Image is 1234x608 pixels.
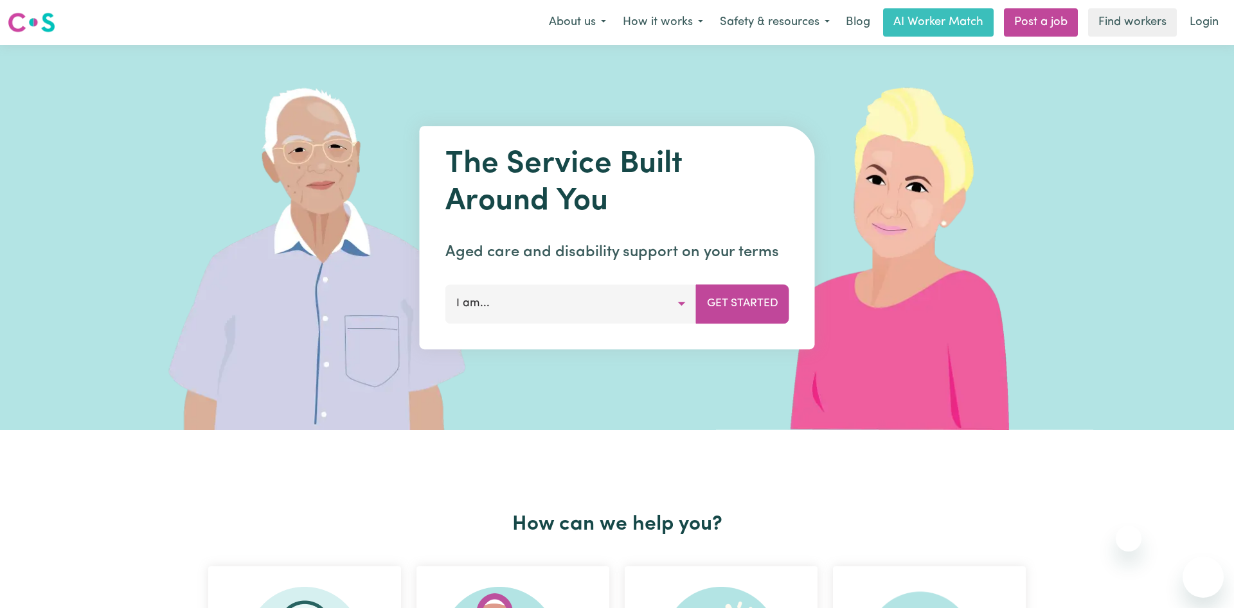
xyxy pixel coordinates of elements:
a: Post a job [1004,8,1078,37]
button: I am... [445,284,697,323]
button: About us [541,9,614,36]
a: Careseekers logo [8,8,55,37]
iframe: Close message [1116,526,1141,552]
a: Blog [838,8,878,37]
button: Safety & resources [711,9,838,36]
button: How it works [614,9,711,36]
h2: How can we help you? [201,512,1033,537]
p: Aged care and disability support on your terms [445,241,789,264]
a: Login [1182,8,1226,37]
button: Get Started [696,284,789,323]
a: Find workers [1088,8,1177,37]
iframe: Button to launch messaging window [1183,557,1224,598]
a: AI Worker Match [883,8,994,37]
h1: The Service Built Around You [445,146,789,220]
img: Careseekers logo [8,11,55,34]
